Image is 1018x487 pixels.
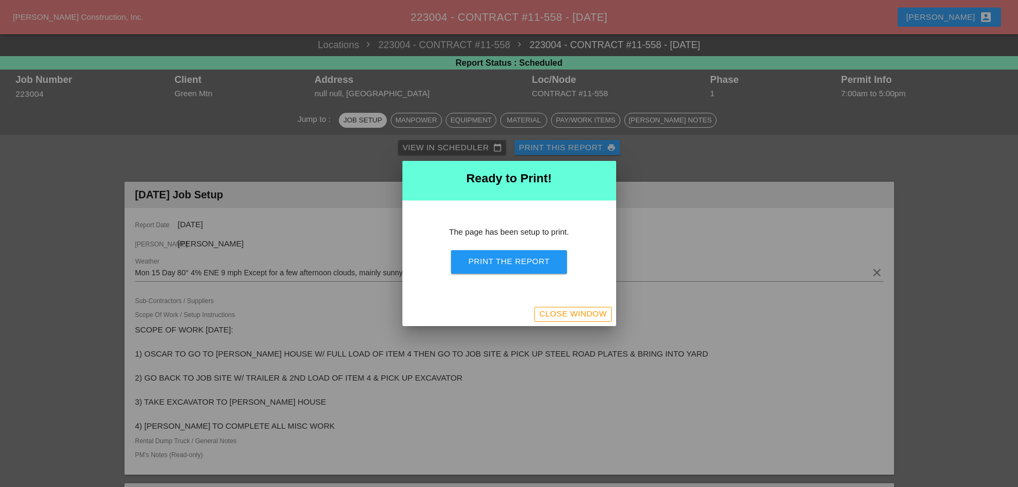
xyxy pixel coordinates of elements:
[539,308,607,320] div: Close Window
[534,307,611,322] button: Close Window
[428,226,590,238] p: The page has been setup to print.
[451,250,566,274] button: Print the Report
[468,256,549,268] div: Print the Report
[411,169,608,188] h2: Ready to Print!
